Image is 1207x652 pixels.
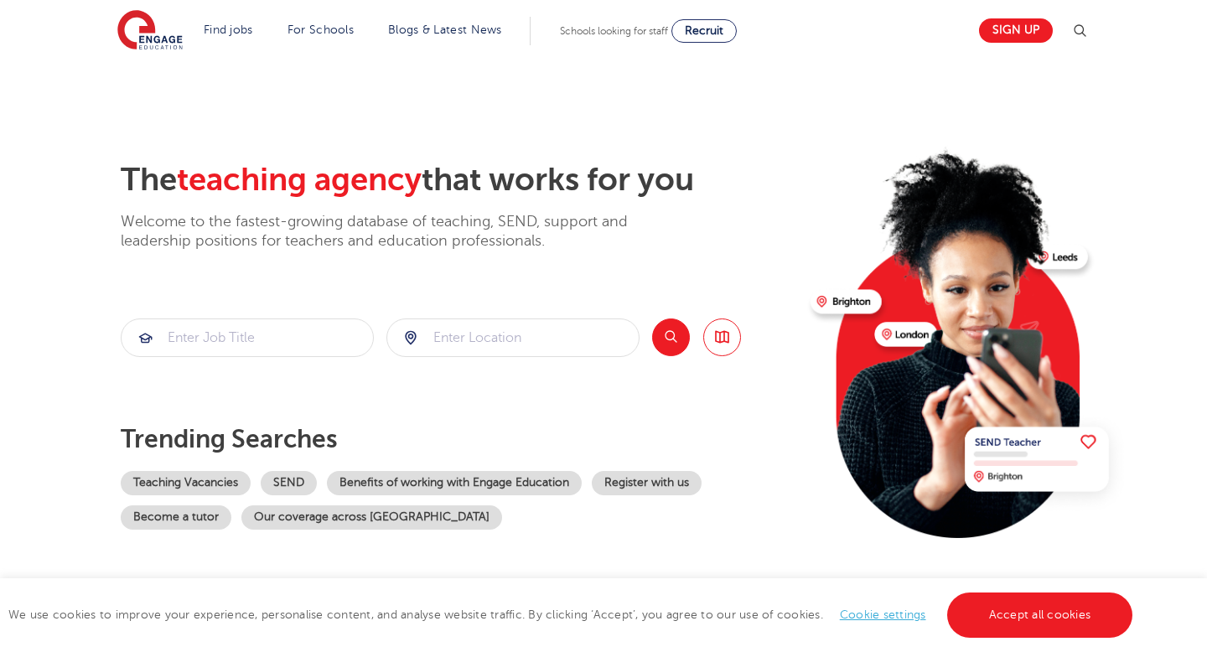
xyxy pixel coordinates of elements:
[288,23,354,36] a: For Schools
[387,319,639,356] input: Submit
[121,505,231,530] a: Become a tutor
[8,608,1137,621] span: We use cookies to improve your experience, personalise content, and analyse website traffic. By c...
[386,318,640,357] div: Submit
[388,23,502,36] a: Blogs & Latest News
[261,471,317,495] a: SEND
[177,162,422,198] span: teaching agency
[592,471,702,495] a: Register with us
[947,592,1133,638] a: Accept all cookies
[979,18,1053,43] a: Sign up
[241,505,502,530] a: Our coverage across [GEOGRAPHIC_DATA]
[840,608,926,621] a: Cookie settings
[685,24,723,37] span: Recruit
[121,471,251,495] a: Teaching Vacancies
[327,471,582,495] a: Benefits of working with Engage Education
[121,424,797,454] p: Trending searches
[121,161,797,199] h2: The that works for you
[671,19,737,43] a: Recruit
[121,212,674,251] p: Welcome to the fastest-growing database of teaching, SEND, support and leadership positions for t...
[117,10,183,52] img: Engage Education
[204,23,253,36] a: Find jobs
[652,318,690,356] button: Search
[122,319,373,356] input: Submit
[121,318,374,357] div: Submit
[560,25,668,37] span: Schools looking for staff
